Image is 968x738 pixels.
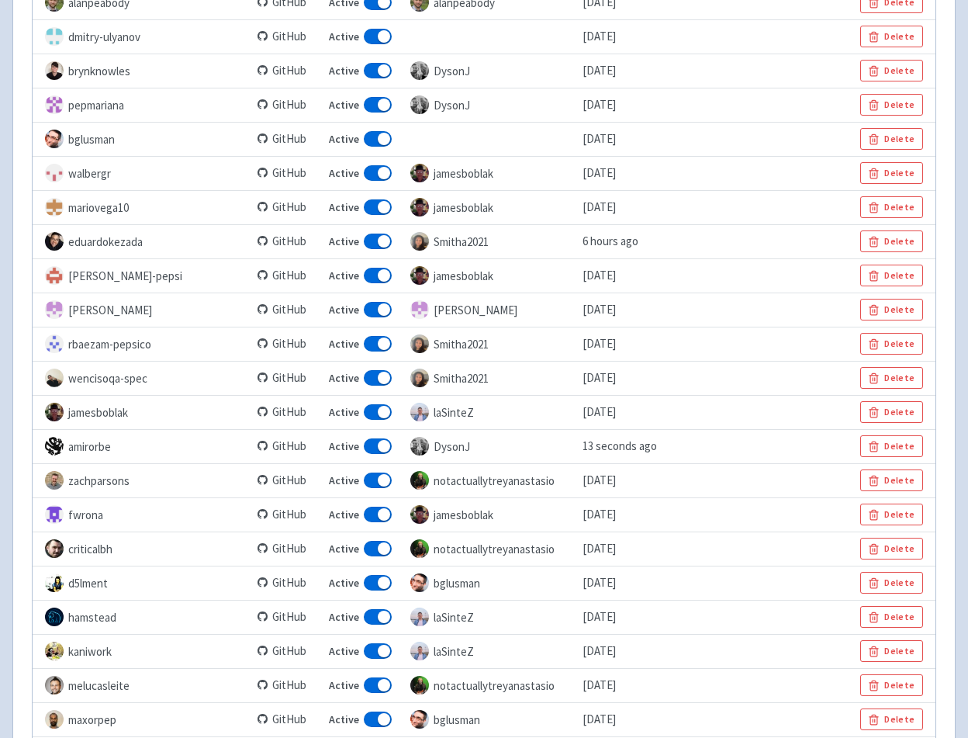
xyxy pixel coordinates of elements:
td: GitHub [253,19,324,54]
td: DysonJ [405,429,578,463]
td: walbergr [33,156,253,190]
time: [DATE] [583,541,616,556]
td: fwrona [33,497,253,532]
button: Delete [860,94,923,116]
time: [DATE] [583,609,616,624]
time: [DATE] [583,165,616,180]
button: Delete [860,538,923,560]
span: Active [329,472,359,490]
time: [DATE] [583,63,616,78]
span: Active [329,233,359,251]
td: laSinteZ [405,600,578,634]
span: Active [329,130,359,148]
td: zachparsons [33,463,253,497]
span: Active [329,28,359,46]
button: Delete [860,674,923,696]
td: GitHub [253,395,324,429]
td: mariovega10 [33,190,253,224]
td: maxorpep [33,702,253,736]
td: melucasleite [33,668,253,702]
td: bglusman [33,122,253,156]
td: hamstead [33,600,253,634]
td: jamesboblak [405,156,578,190]
time: [DATE] [583,507,616,521]
td: Smitha2021 [405,327,578,361]
span: Active [329,199,359,217]
td: GitHub [253,566,324,600]
td: jamesboblak [33,395,253,429]
button: Delete [860,504,923,525]
span: Active [329,335,359,353]
td: GitHub [253,190,324,224]
span: Active [329,267,359,285]
td: GitHub [253,156,324,190]
time: [DATE] [583,643,616,658]
time: [DATE] [583,199,616,214]
button: Delete [860,469,923,491]
span: Active [329,711,359,729]
time: [DATE] [583,302,616,317]
time: [DATE] [583,336,616,351]
td: GitHub [253,54,324,88]
td: laSinteZ [405,395,578,429]
time: [DATE] [583,575,616,590]
span: Active [329,62,359,80]
td: GitHub [253,361,324,395]
time: [DATE] [583,677,616,692]
td: GitHub [253,634,324,668]
td: DysonJ [405,88,578,122]
td: dmitry-ulyanov [33,19,253,54]
td: jamesboblak [405,258,578,293]
button: Delete [860,230,923,252]
button: Delete [860,640,923,662]
time: [DATE] [583,712,616,726]
time: [DATE] [583,268,616,282]
button: Delete [860,606,923,628]
td: [PERSON_NAME] [405,293,578,327]
time: [DATE] [583,97,616,112]
td: GitHub [253,224,324,258]
td: criticalbh [33,532,253,566]
td: GitHub [253,327,324,361]
span: Active [329,96,359,114]
td: brynknowles [33,54,253,88]
span: Active [329,677,359,695]
span: Active [329,540,359,558]
td: GitHub [253,88,324,122]
button: Delete [860,128,923,150]
td: laSinteZ [405,634,578,668]
td: Smitha2021 [405,224,578,258]
button: Delete [860,60,923,81]
td: GitHub [253,702,324,736]
button: Delete [860,196,923,218]
button: Delete [860,367,923,389]
time: 13 seconds ago [583,438,657,453]
time: [DATE] [583,370,616,385]
td: rbaezam-pepsico [33,327,253,361]
td: notactuallytreyanastasio [405,668,578,702]
button: Delete [860,435,923,457]
span: Active [329,608,359,626]
td: GitHub [253,122,324,156]
td: eduardokezada [33,224,253,258]
td: kaniwork [33,634,253,668]
td: jamesboblak [405,497,578,532]
td: GitHub [253,668,324,702]
td: [PERSON_NAME]-pepsi [33,258,253,293]
time: 6 hours ago [583,234,638,248]
td: bglusman [405,566,578,600]
td: notactuallytreyanastasio [405,463,578,497]
span: Active [329,301,359,319]
td: GitHub [253,497,324,532]
td: GitHub [253,532,324,566]
td: GitHub [253,258,324,293]
span: Active [329,438,359,456]
td: wencisoqa-spec [33,361,253,395]
button: Delete [860,26,923,47]
button: Delete [860,709,923,730]
td: GitHub [253,600,324,634]
td: amirorbe [33,429,253,463]
span: Active [329,369,359,387]
td: bglusman [405,702,578,736]
button: Delete [860,162,923,184]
